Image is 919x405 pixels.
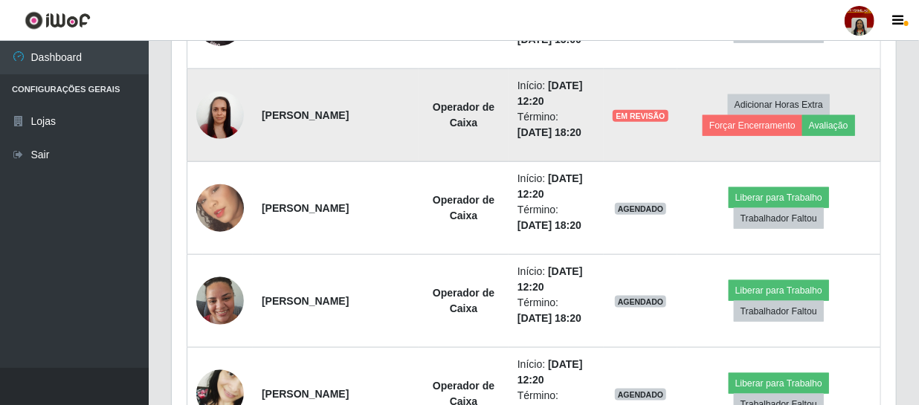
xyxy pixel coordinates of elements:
[728,94,830,115] button: Adicionar Horas Extra
[517,109,596,140] li: Término:
[729,187,829,208] button: Liberar para Trabalho
[729,373,829,394] button: Liberar para Trabalho
[196,269,244,332] img: 1712933645778.jpeg
[262,388,349,400] strong: [PERSON_NAME]
[703,115,802,136] button: Forçar Encerramento
[613,110,668,122] span: EM REVISÃO
[433,101,494,129] strong: Operador de Caixa
[517,80,583,107] time: [DATE] 12:20
[196,166,244,250] img: 1725123414689.jpeg
[729,280,829,301] button: Liberar para Trabalho
[615,203,667,215] span: AGENDADO
[517,312,581,324] time: [DATE] 18:20
[262,295,349,307] strong: [PERSON_NAME]
[802,115,855,136] button: Avaliação
[196,83,244,146] img: 1626269852710.jpeg
[262,202,349,214] strong: [PERSON_NAME]
[517,295,596,326] li: Término:
[615,389,667,401] span: AGENDADO
[25,11,91,30] img: CoreUI Logo
[517,264,596,295] li: Início:
[433,287,494,314] strong: Operador de Caixa
[734,208,824,229] button: Trabalhador Faltou
[517,357,596,388] li: Início:
[262,109,349,121] strong: [PERSON_NAME]
[517,265,583,293] time: [DATE] 12:20
[517,358,583,386] time: [DATE] 12:20
[517,172,583,200] time: [DATE] 12:20
[517,78,596,109] li: Início:
[517,202,596,233] li: Término:
[517,219,581,231] time: [DATE] 18:20
[734,301,824,322] button: Trabalhador Faltou
[615,296,667,308] span: AGENDADO
[517,171,596,202] li: Início:
[433,194,494,221] strong: Operador de Caixa
[517,126,581,138] time: [DATE] 18:20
